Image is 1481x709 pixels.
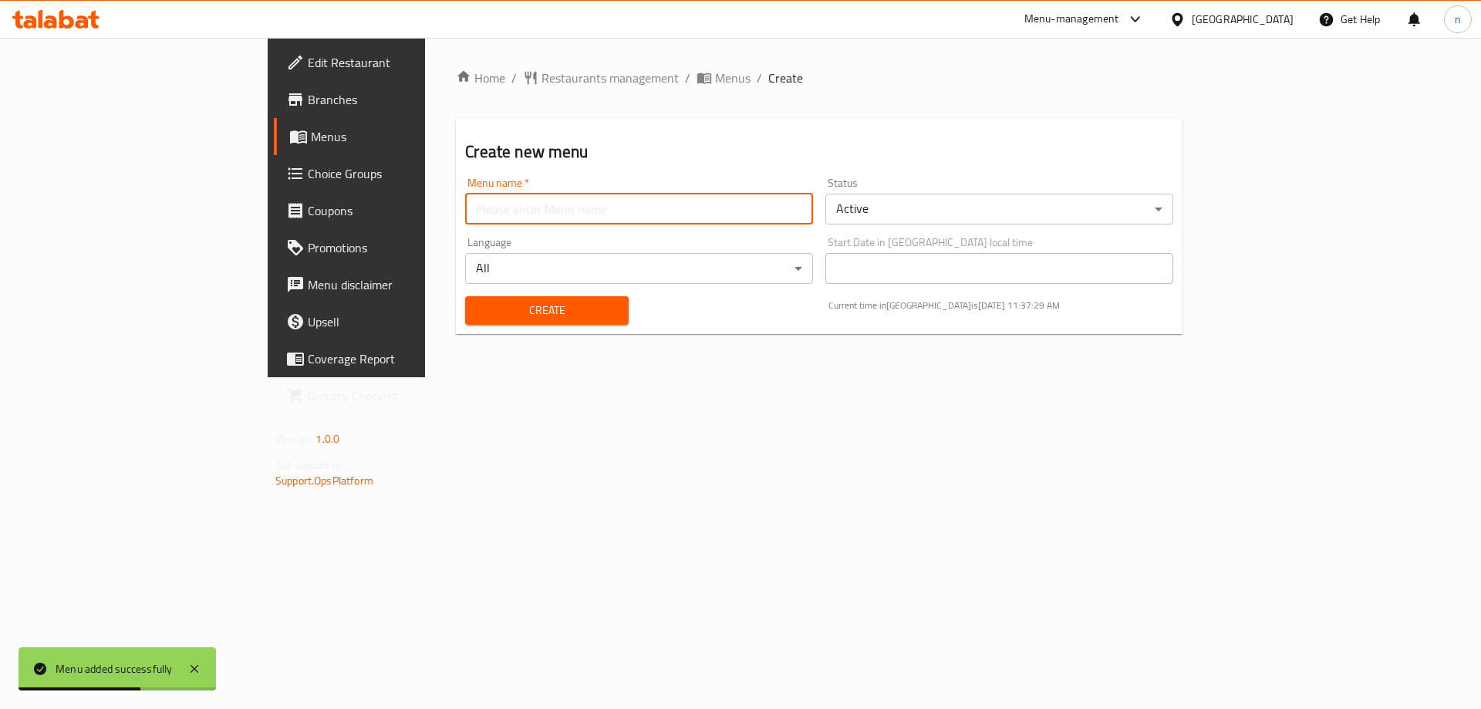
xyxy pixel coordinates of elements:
[308,387,503,405] span: Grocery Checklist
[274,192,515,229] a: Coupons
[275,455,346,475] span: Get support on:
[56,660,173,677] div: Menu added successfully
[308,312,503,331] span: Upsell
[308,53,503,72] span: Edit Restaurant
[308,275,503,294] span: Menu disclaimer
[465,194,813,225] input: Please enter Menu name
[275,471,373,491] a: Support.OpsPlatform
[274,229,515,266] a: Promotions
[757,69,762,87] li: /
[685,69,690,87] li: /
[465,140,1173,164] h2: Create new menu
[275,429,313,449] span: Version:
[828,299,1173,312] p: Current time in [GEOGRAPHIC_DATA] is [DATE] 11:37:29 AM
[274,340,515,377] a: Coverage Report
[715,69,751,87] span: Menus
[523,69,679,87] a: Restaurants management
[274,155,515,192] a: Choice Groups
[274,44,515,81] a: Edit Restaurant
[274,266,515,303] a: Menu disclaimer
[308,201,503,220] span: Coupons
[274,303,515,340] a: Upsell
[465,296,628,325] button: Create
[274,377,515,414] a: Grocery Checklist
[1024,10,1119,29] div: Menu-management
[308,164,503,183] span: Choice Groups
[274,118,515,155] a: Menus
[308,238,503,257] span: Promotions
[1455,11,1461,28] span: n
[541,69,679,87] span: Restaurants management
[311,127,503,146] span: Menus
[477,301,616,320] span: Create
[697,69,751,87] a: Menus
[1192,11,1294,28] div: [GEOGRAPHIC_DATA]
[308,90,503,109] span: Branches
[315,429,339,449] span: 1.0.0
[768,69,803,87] span: Create
[456,69,1182,87] nav: breadcrumb
[825,194,1173,225] div: Active
[308,349,503,368] span: Coverage Report
[465,253,813,284] div: All
[274,81,515,118] a: Branches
